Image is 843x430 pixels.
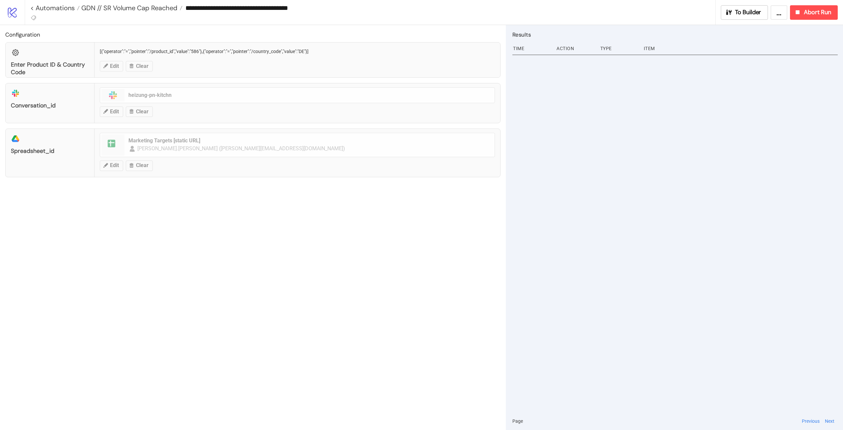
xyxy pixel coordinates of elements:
[30,5,80,11] a: < Automations
[80,5,182,11] a: GDN // SR Volume Cap Reached
[771,5,787,20] button: ...
[790,5,838,20] button: Abort Run
[556,42,595,55] div: Action
[721,5,768,20] button: To Builder
[80,4,177,12] span: GDN // SR Volume Cap Reached
[823,417,836,425] button: Next
[735,9,761,16] span: To Builder
[800,417,822,425] button: Previous
[804,9,831,16] span: Abort Run
[512,30,838,39] h2: Results
[512,417,523,425] span: Page
[512,42,551,55] div: Time
[600,42,639,55] div: Type
[5,30,501,39] h2: Configuration
[643,42,838,55] div: Item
